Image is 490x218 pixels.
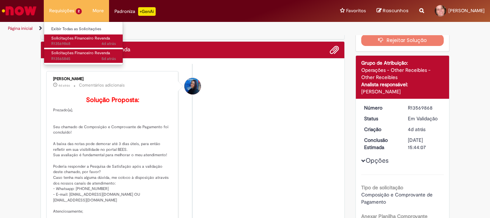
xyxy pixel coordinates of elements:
[53,77,173,81] div: [PERSON_NAME]
[408,126,425,133] time: 26/09/2025 10:44:06
[408,136,441,151] div: [DATE] 15:44:07
[361,88,444,95] div: [PERSON_NAME]
[383,7,409,14] span: Rascunhos
[49,7,74,14] span: Requisições
[79,82,125,88] small: Comentários adicionais
[102,41,116,46] span: 4d atrás
[51,50,110,56] span: Solicitações Financeiro Revenda
[359,115,403,122] dt: Status
[51,41,116,47] span: R13569868
[1,4,38,18] img: ServiceNow
[330,45,339,55] button: Adicionar anexos
[408,115,441,122] div: Em Validação
[361,66,444,81] div: Operações - Other Receibles - Other Receibles
[361,81,444,88] div: Analista responsável:
[138,7,156,16] p: +GenAi
[359,136,403,151] dt: Conclusão Estimada
[448,8,485,14] span: [PERSON_NAME]
[114,7,156,16] div: Padroniza
[359,104,403,111] dt: Número
[408,126,425,133] span: 4d atrás
[102,56,116,61] span: 5d atrás
[76,8,82,14] span: 2
[102,56,116,61] time: 25/09/2025 10:45:06
[58,83,70,88] span: 4d atrás
[8,25,33,31] a: Página inicial
[44,25,123,33] a: Exibir Todas as Solicitações
[361,191,434,205] span: Composição e Comprovante de Pagamento
[361,34,444,46] button: Rejeitar Solução
[58,83,70,88] time: 26/09/2025 15:20:16
[408,126,441,133] div: 26/09/2025 10:44:06
[359,126,403,133] dt: Criação
[44,22,123,65] ul: Requisições
[5,22,321,35] ul: Trilhas de página
[408,104,441,111] div: R13569868
[44,34,123,48] a: Aberto R13569868 : Solicitações Financeiro Revenda
[346,7,366,14] span: Favoritos
[361,184,403,191] b: Tipo de solicitação
[44,49,123,62] a: Aberto R13565845 : Solicitações Financeiro Revenda
[93,7,104,14] span: More
[51,56,116,62] span: R13565845
[102,41,116,46] time: 26/09/2025 10:44:09
[184,78,201,94] div: Luana Albuquerque
[361,59,444,66] div: Grupo de Atribuição:
[377,8,409,14] a: Rascunhos
[86,96,139,104] b: Solução Proposta:
[51,36,110,41] span: Solicitações Financeiro Revenda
